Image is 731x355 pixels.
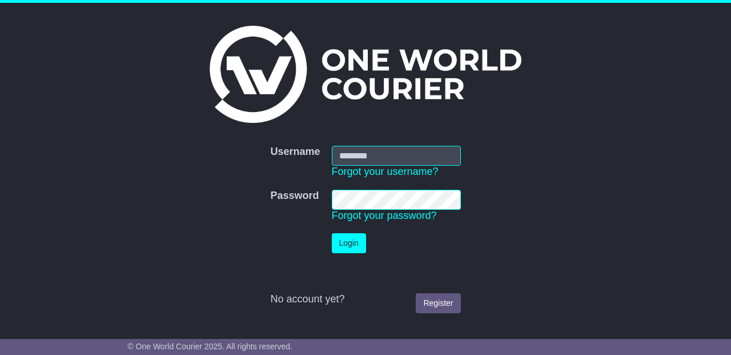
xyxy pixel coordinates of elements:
a: Forgot your password? [332,210,437,221]
a: Forgot your username? [332,166,439,177]
button: Login [332,233,366,253]
span: © One World Courier 2025. All rights reserved. [127,342,292,351]
label: Username [270,146,320,158]
img: One World [210,26,521,123]
div: No account yet? [270,293,460,306]
label: Password [270,190,319,202]
a: Register [416,293,460,313]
